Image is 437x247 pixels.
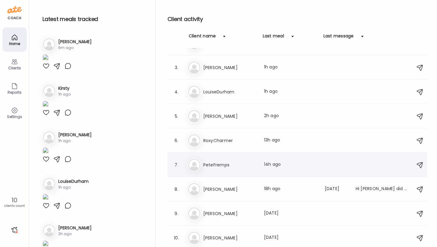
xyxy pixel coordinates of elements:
[188,86,200,98] img: bg-avatar-default.svg
[42,147,49,155] img: images%2FdzMD11IhBIRk6zGcJaOciSzEZFL2%2FSfgApUNRIzhfvvzNO3g8%2F08dL1bd2THQoZJA9XEkK_1080
[58,92,71,97] div: 1h ago
[325,186,348,193] div: [DATE]
[203,137,257,144] h3: RoxyCharmer
[58,225,92,231] h3: [PERSON_NAME]
[203,113,257,120] h3: [PERSON_NAME]
[324,33,354,43] div: Last message
[173,186,180,193] div: 8.
[188,183,200,195] img: bg-avatar-default.svg
[42,15,145,24] h2: Latest meals tracked
[168,15,427,24] h2: Client activity
[42,101,49,109] img: images%2FvhDiuyUdg7Pf3qn8yTlHdkeZ9og1%2FPufJsr2sFHpLhyBxWxEP%2FoBoYvDo4hmdStkRKyJr8_1080
[8,16,21,21] div: coach
[264,88,317,96] div: 1h ago
[264,161,317,169] div: 14h ago
[189,33,216,43] div: Client name
[264,113,317,120] div: 2h ago
[43,178,55,190] img: bg-avatar-default.svg
[42,194,49,202] img: images%2FvpbmLMGCmDVsOUR63jGeboT893F3%2FZLF5nzilpAl6xsRx5Baf%2FIzuiPFYMgL63torRAPyS_1080
[264,137,317,144] div: 13h ago
[264,186,317,193] div: 18h ago
[188,134,200,147] img: bg-avatar-default.svg
[203,234,257,242] h3: [PERSON_NAME]
[173,210,180,217] div: 9.
[43,85,55,97] img: bg-avatar-default.svg
[58,231,92,237] div: 2h ago
[58,39,92,45] h3: [PERSON_NAME]
[173,234,180,242] div: 10.
[4,115,25,119] div: Settings
[188,159,200,171] img: bg-avatar-default.svg
[42,54,49,62] img: images%2Fx2mjt0MkUFaPO2EjM5VOthJZYch1%2FX27nVQvlnd7ECULJhqn9%2FLjwEfj3J0WI3fdP24ZhT_1080
[4,90,25,94] div: Reports
[2,197,27,204] div: 10
[203,64,257,71] h3: [PERSON_NAME]
[188,207,200,220] img: bg-avatar-default.svg
[4,66,25,70] div: Clients
[264,64,317,71] div: 1h ago
[188,61,200,74] img: bg-avatar-default.svg
[43,224,55,237] img: bg-avatar-default.svg
[58,185,89,190] div: 1h ago
[4,42,25,46] div: Home
[2,204,27,208] div: clients count
[43,38,55,50] img: bg-avatar-default.svg
[58,178,89,185] h3: LouiseDurham
[264,210,317,217] div: [DATE]
[173,88,180,96] div: 4.
[58,45,92,50] div: 6m ago
[203,88,257,96] h3: LouiseDurham
[203,161,257,169] h3: PeteFremps
[263,33,284,43] div: Last meal
[356,186,409,193] div: Hi [PERSON_NAME] did you get the photos pal
[58,132,92,138] h3: [PERSON_NAME]
[58,138,92,144] div: 1h ago
[203,186,257,193] h3: [PERSON_NAME]
[188,232,200,244] img: bg-avatar-default.svg
[7,5,22,15] img: ate
[203,210,257,217] h3: [PERSON_NAME]
[173,64,180,71] div: 3.
[173,113,180,120] div: 5.
[43,131,55,144] img: bg-avatar-default.svg
[264,234,317,242] div: [DATE]
[188,110,200,122] img: bg-avatar-default.svg
[173,161,180,169] div: 7.
[173,137,180,144] div: 6.
[58,85,71,92] h3: Kirsty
